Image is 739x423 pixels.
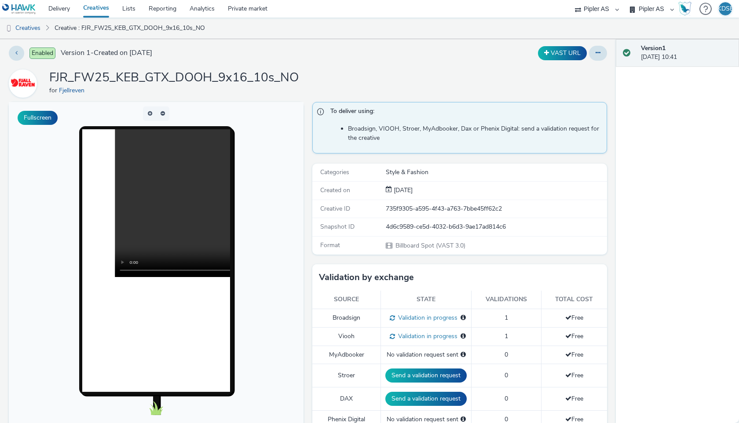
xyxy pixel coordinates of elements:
[505,332,508,340] span: 1
[312,327,381,346] td: Viooh
[472,291,541,309] th: Validations
[505,314,508,322] span: 1
[9,79,40,88] a: Fjellreven
[49,86,59,95] span: for
[565,394,583,403] span: Free
[4,24,13,33] img: dooh
[319,271,414,284] h3: Validation by exchange
[312,309,381,327] td: Broadsign
[395,241,465,250] span: Billboard Spot (VAST 3.0)
[536,46,589,60] div: Duplicate the creative as a VAST URL
[348,124,602,142] li: Broadsign, VIOOH, Stroer, MyAdbooker, Dax or Phenix Digital: send a validation request for the cr...
[641,44,666,52] strong: Version 1
[565,332,583,340] span: Free
[320,186,350,194] span: Created on
[385,350,467,359] div: No validation request sent
[50,18,209,39] a: Creative : FJR_FW25_KEB_GTX_DOOH_9x16_10s_NO
[312,346,381,364] td: MyAdbooker
[392,186,413,194] span: [DATE]
[461,350,466,359] div: Please select a deal below and click on Send to send a validation request to MyAdbooker.
[381,291,472,309] th: State
[541,291,607,309] th: Total cost
[565,350,583,359] span: Free
[312,364,381,387] td: Stroer
[505,350,508,359] span: 0
[320,168,349,176] span: Categories
[395,332,457,340] span: Validation in progress
[330,107,598,118] span: To deliver using:
[320,241,340,249] span: Format
[395,314,457,322] span: Validation in progress
[505,394,508,403] span: 0
[717,2,734,15] div: KDSB
[505,371,508,379] span: 0
[320,204,350,213] span: Creative ID
[565,371,583,379] span: Free
[385,392,467,406] button: Send a validation request
[392,186,413,195] div: Creation 19 August 2025, 10:41
[10,71,36,96] img: Fjellreven
[385,368,467,383] button: Send a validation request
[320,222,355,231] span: Snapshot ID
[312,291,381,309] th: Source
[386,204,606,213] div: 735f9305-a595-4f43-a763-7bbe45ff62c2
[18,111,58,125] button: Fullscreen
[312,387,381,411] td: DAX
[565,314,583,322] span: Free
[61,48,152,58] span: Version 1 - Created on [DATE]
[59,86,88,95] a: Fjellreven
[538,46,587,60] button: VAST URL
[641,44,732,62] div: [DATE] 10:41
[29,47,55,59] span: Enabled
[49,69,299,86] h1: FJR_FW25_KEB_GTX_DOOH_9x16_10s_NO
[2,4,36,15] img: undefined Logo
[386,168,606,177] div: Style & Fashion
[678,2,695,16] a: Hawk Academy
[386,222,606,231] div: 4d6c9589-ce5d-4032-b6d3-9ae17ad814c6
[678,2,691,16] img: Hawk Academy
